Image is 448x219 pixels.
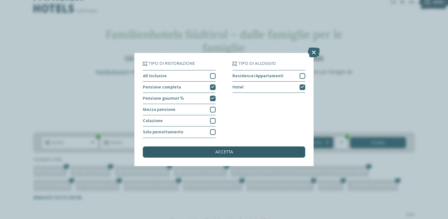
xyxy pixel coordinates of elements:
[215,150,233,154] span: accetta
[143,130,183,134] span: Solo pernottamento
[143,85,181,89] span: Pensione completa
[232,74,283,78] span: Residence/Appartamenti
[143,119,163,123] span: Colazione
[149,61,195,66] span: Tipo di ristorazione
[239,61,276,66] span: Tipo di alloggio
[143,74,167,78] span: All inclusive
[143,96,184,101] span: Pensione gourmet ¾
[143,107,175,112] span: Mezza pensione
[232,85,244,89] span: Hotel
